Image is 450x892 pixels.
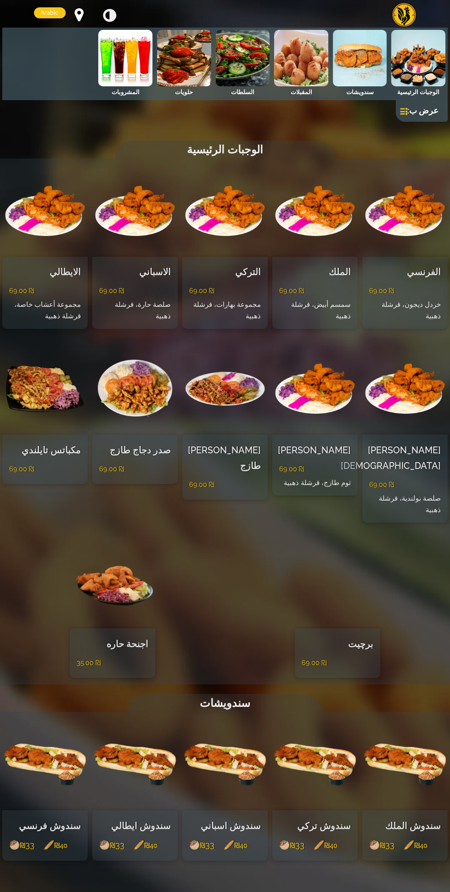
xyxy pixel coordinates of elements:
strong: ₪ [110,841,115,850]
div: ‏69.00 ₪ [189,479,261,491]
strong: ₪40 [324,841,337,850]
a: حلويات [155,80,214,88]
div: ‏69.00 ₪ [99,285,171,297]
div: الوجبات الرئيسية [397,86,439,98]
h5: الاسباني [99,264,171,280]
span: 🥙 33 🥖 [369,840,427,850]
h5: سندوش الملك [369,818,441,834]
h5: سندوش فرنسي [9,818,81,834]
div: ‏69.00 ₪ [9,285,81,297]
div: حلويات [175,86,193,98]
h5: [PERSON_NAME] [279,442,351,458]
p: مجموعة أعشاب خاصة، قرشلة ذهبية [9,299,81,322]
div: ‏69.00 ₪ [99,463,171,475]
h5: اجنحة حاره [77,636,148,652]
div: ‏69.00 ₪ [9,463,81,475]
h5: سندوش ايطالي [99,818,171,834]
a: الوجبات الرئيسية [389,80,448,88]
span: 🥙 33 🥖 [9,840,67,850]
p: صلصة بولندية، قرشلة ذهبية [369,493,441,516]
div: السلطات [231,86,254,98]
p: مجموعة بهارات، قرشلة ذهبية [189,299,261,322]
p: خردل ديجون، قرشلة ذهبية [369,299,441,322]
h5: الفرنسي [369,264,441,280]
a: سندويشات [331,80,389,88]
h5: التركي [189,264,261,280]
p: عرض ب: [407,105,439,116]
strong: ₪40 [144,841,157,850]
div: المقبلات [291,86,312,98]
h5: [PERSON_NAME][DEMOGRAPHIC_DATA] [369,442,441,474]
a: السلطات [214,80,272,88]
h5: الايطالي [9,264,81,280]
h5: مكباتس تايلندي [9,442,81,458]
div: ‏35.00 ₪ [77,657,148,669]
strong: ₪40 [54,841,67,850]
h5: صدر دجاج طازج [99,442,171,458]
h5: [PERSON_NAME] طازج [189,442,261,474]
p: صلصة حارة، قرشلة ذهبية [99,299,171,322]
a: المشروبات [96,80,155,88]
a: Arabic [34,7,66,18]
p: سمسم أبيض، قرشلة ذهبية [279,299,351,322]
div: ‏69.00 ₪ [279,285,351,297]
span: 🥙 33 🥖 [189,840,247,850]
div: المشروبات [112,86,140,98]
strong: ₪ [380,841,385,850]
h5: الملك [279,264,351,280]
span: 🥙 33 🥖 [99,840,157,850]
strong: ₪ [20,841,25,850]
h4: الوجبات الرئيسية [115,141,335,158]
strong: ₪ [200,841,205,850]
div: ‏69.00 ₪ [369,285,441,297]
strong: ₪40 [234,841,247,850]
div: ‏69.00 ₪ [302,657,373,669]
span: 🥙 33 🥖 [279,840,337,850]
strong: ₪40 [414,841,427,850]
h4: سندويشات [128,694,322,712]
div: سندويشات [346,86,374,98]
p: ثوم طازج، قرشلة ذهبية [279,477,351,489]
div: ‏69.00 ₪ [369,479,441,491]
div: ‏69.00 ₪ [189,285,261,297]
strong: ₪ [290,841,295,850]
h5: برچيت [302,636,373,652]
div: ‏69.00 ₪ [279,463,351,475]
h5: سندوش اسباني [189,818,261,834]
h5: سندوش تركي [279,818,351,834]
a: المقبلات [272,80,331,88]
